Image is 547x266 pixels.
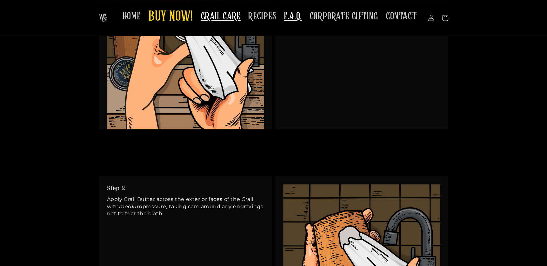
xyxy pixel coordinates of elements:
a: BUY NOW! [145,4,197,30]
span: CONTACT [386,10,417,23]
h3: Step 2 [107,184,264,193]
img: The Whiskey Grail [99,14,107,22]
span: CORPORATE GIFTING [310,10,378,23]
a: F.A.Q. [280,6,306,26]
span: HOME [123,10,141,23]
a: GRAIL CARE [197,6,244,26]
a: HOME [119,6,145,26]
a: RECIPES [244,6,280,26]
a: CORPORATE GIFTING [306,6,382,26]
span: RECIPES [248,10,276,23]
em: medium [119,203,143,209]
span: F.A.Q. [284,10,302,23]
a: CONTACT [382,6,421,26]
span: BUY NOW! [149,8,193,26]
span: GRAIL CARE [201,10,241,23]
p: Apply Grail Butter across the exterior faces of the Grail with pressure, taking care around any e... [107,196,264,217]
